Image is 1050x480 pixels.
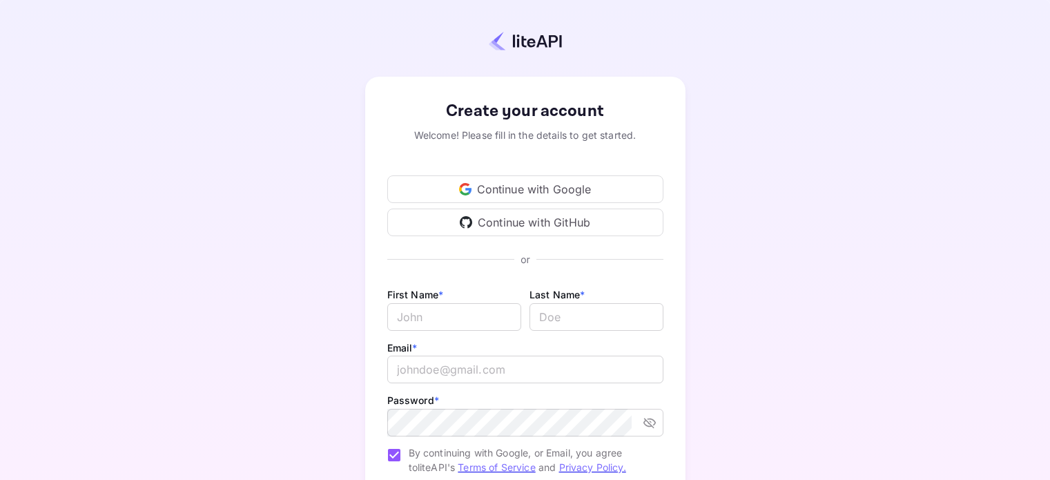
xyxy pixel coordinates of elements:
[559,461,626,473] a: Privacy Policy.
[458,461,535,473] a: Terms of Service
[387,209,663,236] div: Continue with GitHub
[489,31,562,51] img: liteapi
[387,356,663,383] input: johndoe@gmail.com
[637,410,662,435] button: toggle password visibility
[529,289,585,300] label: Last Name
[409,445,652,474] span: By continuing with Google, or Email, you agree to liteAPI's and
[387,99,663,124] div: Create your account
[387,342,418,354] label: Email
[529,303,663,331] input: Doe
[387,289,444,300] label: First Name
[387,175,663,203] div: Continue with Google
[387,394,439,406] label: Password
[387,303,521,331] input: John
[387,128,663,142] div: Welcome! Please fill in the details to get started.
